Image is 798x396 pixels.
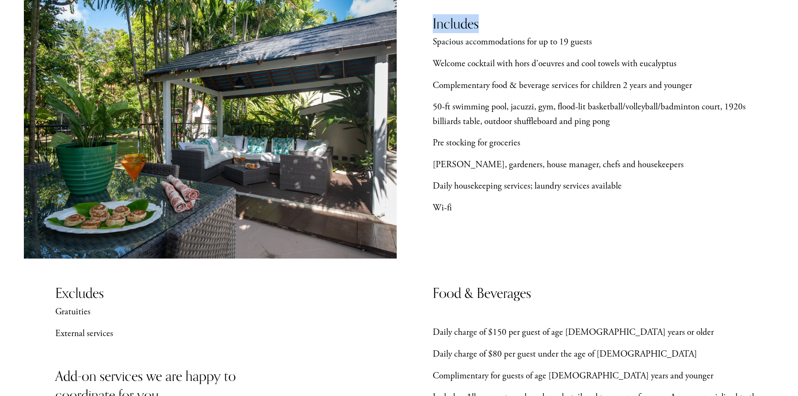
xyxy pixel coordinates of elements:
p: 50-ft swimming pool, jacuzzi, gym, flood-lit basketball/volleyball/badminton court, 1920s billiar... [433,100,774,129]
p: Wi-fi [433,201,774,215]
p: Complementary food & beverage services for children 2 years and younger [433,78,774,93]
p: External services [55,326,397,341]
p: Welcome cocktail with hors d’oeuvres and cool towels with eucalyptus [433,57,774,71]
p: Pre stocking for groceries [433,136,774,150]
p: Daily charge of $150 per guest of age [DEMOGRAPHIC_DATA] years or older [433,325,774,340]
p: Daily housekeeping services; laundry services available [433,179,774,194]
h3: Includes [433,14,617,33]
p: Complimentary for guests of age [DEMOGRAPHIC_DATA] years and younger [433,369,774,383]
h3: Food & Beverages [433,284,617,303]
p: [PERSON_NAME], gardeners, house manager, chefs and housekeepers [433,158,774,172]
h3: Excludes [55,284,239,303]
p: Daily charge of $80 per guest under the age of [DEMOGRAPHIC_DATA] [433,347,774,362]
